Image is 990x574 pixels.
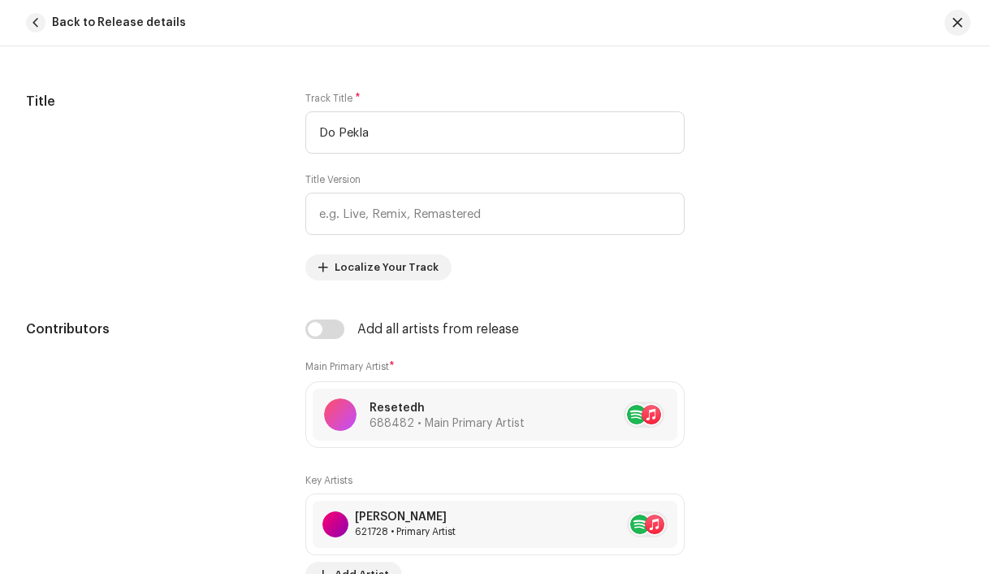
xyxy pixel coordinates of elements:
div: Add all artists from release [357,323,519,336]
div: Primary Artist [355,525,456,538]
small: Main Primary Artist [305,362,389,372]
label: Title Version [305,173,361,186]
input: e.g. Live, Remix, Remastered [305,193,685,235]
button: Localize Your Track [305,254,452,280]
h5: Contributors [26,320,279,339]
span: Localize Your Track [335,251,439,284]
label: Key Artists [305,474,352,487]
p: Resetedh [370,400,525,417]
h5: Title [26,92,279,111]
div: [PERSON_NAME] [355,511,456,524]
label: Track Title [305,92,361,105]
span: 688482 • Main Primary Artist [370,418,525,429]
input: Enter the name of the track [305,111,685,154]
